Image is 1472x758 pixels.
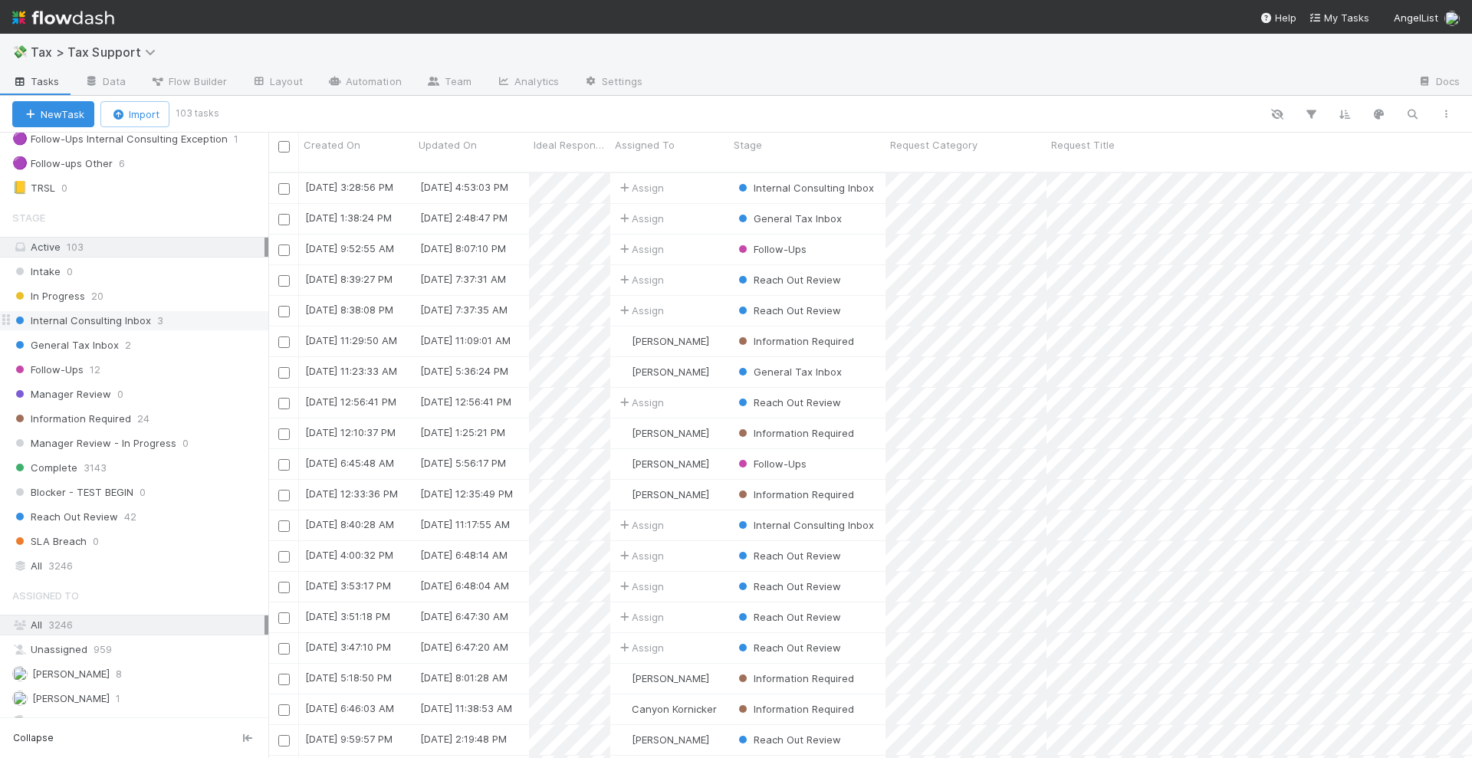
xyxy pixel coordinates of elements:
[632,672,709,684] span: [PERSON_NAME]
[420,425,505,440] div: [DATE] 1:25:21 PM
[305,333,397,348] div: [DATE] 11:29:50 AM
[616,640,664,655] span: Assign
[278,336,290,348] input: Toggle Row Selected
[1051,137,1115,153] span: Request Title
[12,45,28,58] span: 💸
[67,262,73,281] span: 0
[735,211,842,226] div: General Tax Inbox
[13,731,54,745] span: Collapse
[90,360,100,379] span: 12
[94,640,112,659] span: 959
[32,692,110,704] span: [PERSON_NAME]
[305,455,394,471] div: [DATE] 6:45:48 AM
[735,580,841,592] span: Reach Out Review
[305,517,394,532] div: [DATE] 8:40:28 AM
[571,71,655,95] a: Settings
[1444,11,1460,26] img: avatar_cc3a00d7-dd5c-4a2f-8d58-dd6545b20c0d.png
[72,71,138,95] a: Data
[48,556,73,576] span: 3246
[1260,10,1296,25] div: Help
[278,141,290,153] input: Toggle All Rows Selected
[735,303,841,318] div: Reach Out Review
[305,609,390,624] div: [DATE] 3:51:18 PM
[617,733,629,746] img: avatar_d45d11ee-0024-4901-936f-9df0a9cc3b4e.png
[420,701,512,716] div: [DATE] 11:38:53 AM
[278,643,290,655] input: Toggle Row Selected
[616,456,709,471] div: [PERSON_NAME]
[31,44,163,60] span: Tax > Tax Support
[735,640,841,655] div: Reach Out Review
[278,214,290,225] input: Toggle Row Selected
[615,137,675,153] span: Assigned To
[616,395,664,410] span: Assign
[735,427,854,439] span: Information Required
[116,714,122,733] span: 2
[616,517,664,533] span: Assign
[735,180,874,195] div: Internal Consulting Inbox
[278,735,290,747] input: Toggle Row Selected
[61,179,83,198] span: 0
[32,717,110,729] span: [PERSON_NAME]
[12,640,264,659] div: Unassigned
[278,674,290,685] input: Toggle Row Selected
[616,364,709,379] div: [PERSON_NAME]
[420,455,506,471] div: [DATE] 5:56:17 PM
[150,74,227,89] span: Flow Builder
[305,547,393,563] div: [DATE] 4:00:32 PM
[617,366,629,378] img: avatar_cfa6ccaa-c7d9-46b3-b608-2ec56ecf97ad.png
[278,582,290,593] input: Toggle Row Selected
[735,243,807,255] span: Follow-Ups
[117,385,123,404] span: 0
[420,578,509,593] div: [DATE] 6:48:04 AM
[67,241,84,253] span: 103
[735,425,854,441] div: Information Required
[278,490,290,501] input: Toggle Row Selected
[735,396,841,409] span: Reach Out Review
[278,612,290,624] input: Toggle Row Selected
[420,609,508,624] div: [DATE] 6:47:30 AM
[616,211,664,226] span: Assign
[305,241,394,256] div: [DATE] 9:52:55 AM
[734,137,762,153] span: Stage
[119,154,140,173] span: 6
[304,137,360,153] span: Created On
[12,360,84,379] span: Follow-Ups
[420,363,508,379] div: [DATE] 5:36:24 PM
[278,306,290,317] input: Toggle Row Selected
[305,271,393,287] div: [DATE] 8:39:27 PM
[305,578,391,593] div: [DATE] 3:53:17 PM
[12,181,28,194] span: 📒
[278,459,290,471] input: Toggle Row Selected
[632,733,709,746] span: [PERSON_NAME]
[616,732,709,747] div: [PERSON_NAME]
[12,458,77,477] span: Complete
[735,732,841,747] div: Reach Out Review
[12,179,55,198] div: TRSL
[48,619,73,631] span: 3246
[137,409,149,428] span: 24
[735,611,841,623] span: Reach Out Review
[735,609,841,625] div: Reach Out Review
[116,664,122,684] span: 8
[735,274,841,286] span: Reach Out Review
[138,71,239,95] a: Flow Builder
[616,609,664,625] span: Assign
[735,672,854,684] span: Information Required
[305,486,398,501] div: [DATE] 12:33:36 PM
[305,210,392,225] div: [DATE] 1:38:24 PM
[305,639,391,655] div: [DATE] 3:47:10 PM
[616,701,717,717] div: Canyon Kornicker
[116,689,120,708] span: 1
[420,517,510,532] div: [DATE] 11:17:55 AM
[735,519,874,531] span: Internal Consulting Inbox
[12,385,111,404] span: Manager Review
[420,271,506,287] div: [DATE] 7:37:31 AM
[616,579,664,594] span: Assign
[735,579,841,594] div: Reach Out Review
[12,532,87,551] span: SLA Breach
